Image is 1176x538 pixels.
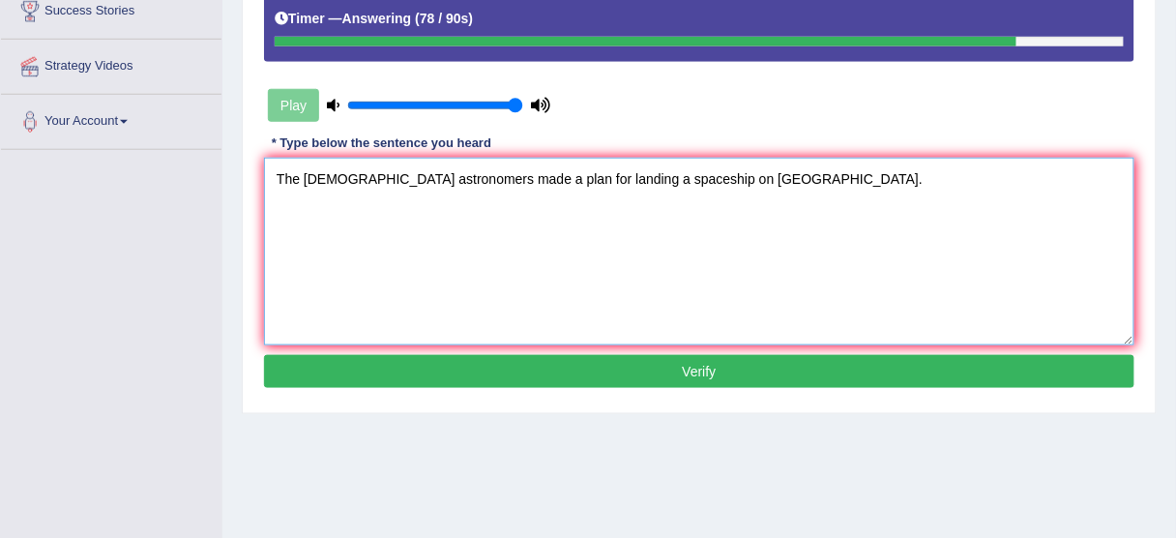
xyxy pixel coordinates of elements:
[469,11,474,26] b: )
[342,11,412,26] b: Answering
[1,95,221,143] a: Your Account
[264,134,499,153] div: * Type below the sentence you heard
[1,40,221,88] a: Strategy Videos
[415,11,420,26] b: (
[264,355,1134,388] button: Verify
[420,11,469,26] b: 78 / 90s
[275,12,473,26] h5: Timer —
